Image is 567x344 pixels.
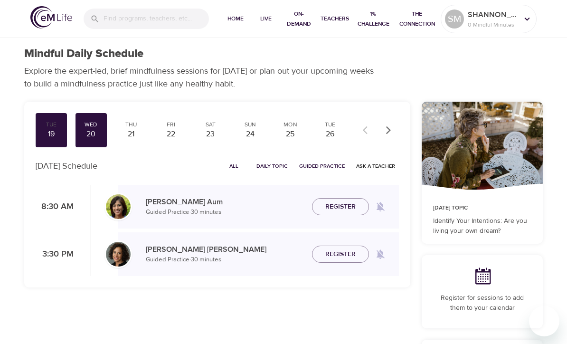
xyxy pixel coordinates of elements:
span: 1% Challenge [357,9,390,29]
img: Ninette_Hupp-min.jpg [106,242,131,267]
p: [DATE] Schedule [36,160,97,172]
iframe: Button to launch messaging window [529,306,559,336]
div: Mon [278,121,302,129]
p: Identify Your Intentions: Are you living your own dream? [433,216,531,236]
div: Tue [39,121,63,129]
span: The Connection [397,9,437,29]
span: Ask a Teacher [356,162,395,171]
p: 3:30 PM [36,248,74,261]
p: [DATE] Topic [433,204,531,212]
div: Thu [119,121,143,129]
div: 24 [238,129,262,140]
button: All [218,159,249,173]
div: Tue [318,121,342,129]
div: 22 [159,129,183,140]
p: 8:30 AM [36,201,74,213]
div: Sat [199,121,223,129]
span: Teachers [321,14,349,24]
button: Ask a Teacher [352,159,399,173]
div: 26 [318,129,342,140]
p: Register for sessions to add them to your calendar [433,293,531,313]
img: Alisha%20Aum%208-9-21.jpg [106,194,131,219]
div: 23 [199,129,223,140]
div: 21 [119,129,143,140]
p: [PERSON_NAME] [PERSON_NAME] [146,244,304,255]
p: 0 Mindful Minutes [468,20,518,29]
span: Register [325,248,356,260]
span: Remind me when a class goes live every Wednesday at 8:30 AM [369,195,392,218]
p: [PERSON_NAME] Aum [146,196,304,208]
div: Wed [79,121,103,129]
span: All [222,162,245,171]
button: Daily Topic [253,159,292,173]
span: Daily Topic [256,162,288,171]
div: Sun [238,121,262,129]
div: SM [445,10,464,29]
div: Fri [159,121,183,129]
span: Remind me when a class goes live every Wednesday at 3:30 PM [369,243,392,266]
span: On-Demand [285,9,313,29]
input: Find programs, teachers, etc... [104,9,209,29]
div: 19 [39,129,63,140]
button: Guided Practice [295,159,349,173]
h1: Mindful Daily Schedule [24,47,143,61]
p: Explore the expert-led, brief mindfulness sessions for [DATE] or plan out your upcoming weeks to ... [24,65,380,90]
button: Register [312,198,369,216]
button: Register [312,246,369,263]
p: Guided Practice · 30 minutes [146,208,304,217]
img: logo [30,6,72,29]
p: SHANNON_562bad [468,9,518,20]
span: Guided Practice [299,162,345,171]
p: Guided Practice · 30 minutes [146,255,304,265]
div: 20 [79,129,103,140]
div: 25 [278,129,302,140]
span: Live [255,14,277,24]
span: Register [325,201,356,213]
span: Home [224,14,247,24]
